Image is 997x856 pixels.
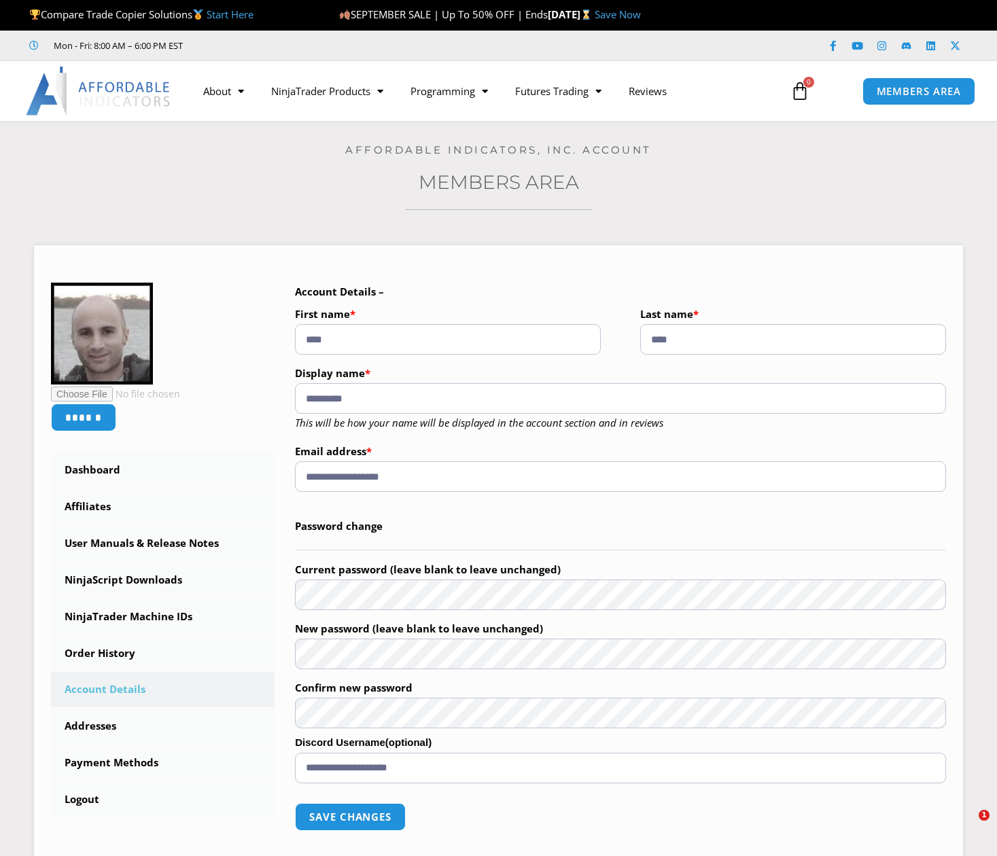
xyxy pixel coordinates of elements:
[862,77,976,105] a: MEMBERS AREA
[26,67,172,115] img: LogoAI | Affordable Indicators – NinjaTrader
[51,489,275,524] a: Affiliates
[30,10,40,20] img: 🏆
[295,363,946,383] label: Display name
[340,10,350,20] img: 🍂
[581,10,591,20] img: ⌛
[29,7,253,21] span: Compare Trade Copier Solutions
[295,559,946,579] label: Current password (leave blank to leave unchanged)
[51,672,275,707] a: Account Details
[202,39,406,52] iframe: Customer reviews powered by Trustpilot
[339,7,548,21] span: SEPTEMBER SALE | Up To 50% OFF | Ends
[295,677,946,698] label: Confirm new password
[295,304,601,324] label: First name
[770,71,830,111] a: 0
[51,563,275,598] a: NinjaScript Downloads
[295,416,663,429] em: This will be how your name will be displayed in the account section and in reviews
[979,810,990,821] span: 1
[951,810,983,842] iframe: Intercom live chat
[397,75,502,107] a: Programming
[51,636,275,671] a: Order History
[345,143,652,156] a: Affordable Indicators, Inc. Account
[51,452,275,488] a: Dashboard
[877,86,962,96] span: MEMBERS AREA
[595,7,641,21] a: Save Now
[190,75,778,107] nav: Menu
[640,304,946,324] label: Last name
[51,745,275,781] a: Payment Methods
[615,75,680,107] a: Reviews
[51,283,153,385] img: 71d51b727fd0980defc0926a584480a80dca29e5385b7c6ff19b9310cf076714
[258,75,397,107] a: NinjaTrader Products
[51,452,275,817] nav: Account pages
[51,526,275,561] a: User Manuals & Release Notes
[548,7,595,21] strong: [DATE]
[385,736,432,748] span: (optional)
[295,732,946,753] label: Discord Username
[502,75,615,107] a: Futures Trading
[295,503,946,550] legend: Password change
[190,75,258,107] a: About
[207,7,253,21] a: Start Here
[51,782,275,817] a: Logout
[295,441,946,461] label: Email address
[419,171,579,194] a: Members Area
[803,77,814,88] span: 0
[51,599,275,635] a: NinjaTrader Machine IDs
[51,709,275,744] a: Addresses
[50,37,183,54] span: Mon - Fri: 8:00 AM – 6:00 PM EST
[295,803,406,831] button: Save changes
[295,618,946,639] label: New password (leave blank to leave unchanged)
[295,285,384,298] b: Account Details –
[193,10,203,20] img: 🥇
